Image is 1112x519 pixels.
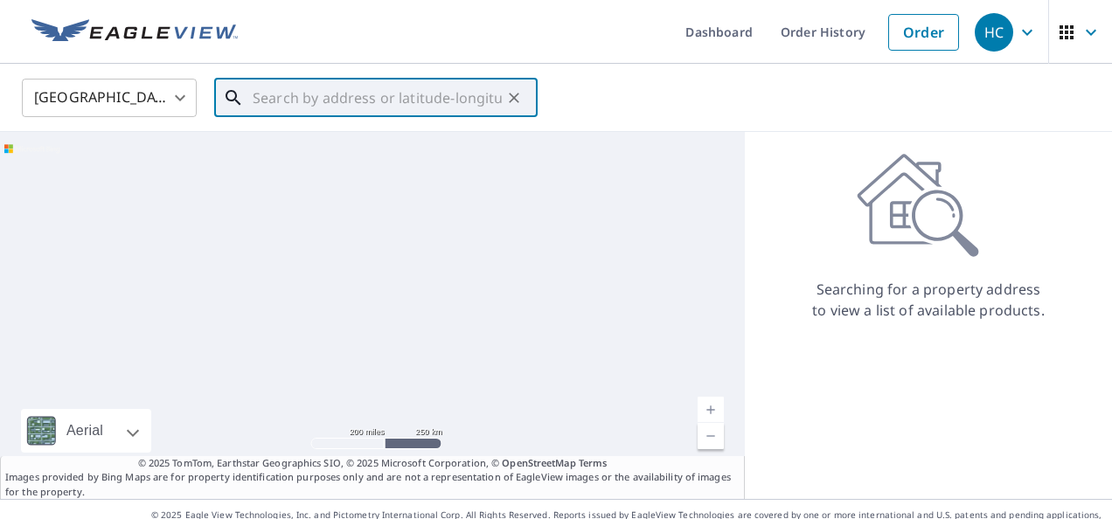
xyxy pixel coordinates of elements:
a: Terms [579,456,608,469]
div: Aerial [61,409,108,453]
a: OpenStreetMap [502,456,575,469]
div: Aerial [21,409,151,453]
div: HC [975,13,1013,52]
a: Order [888,14,959,51]
button: Clear [502,86,526,110]
a: Current Level 5, Zoom Out [698,423,724,449]
div: [GEOGRAPHIC_DATA] [22,73,197,122]
input: Search by address or latitude-longitude [253,73,502,122]
span: © 2025 TomTom, Earthstar Geographics SIO, © 2025 Microsoft Corporation, © [138,456,608,471]
a: Current Level 5, Zoom In [698,397,724,423]
img: EV Logo [31,19,238,45]
p: Searching for a property address to view a list of available products. [811,279,1046,321]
